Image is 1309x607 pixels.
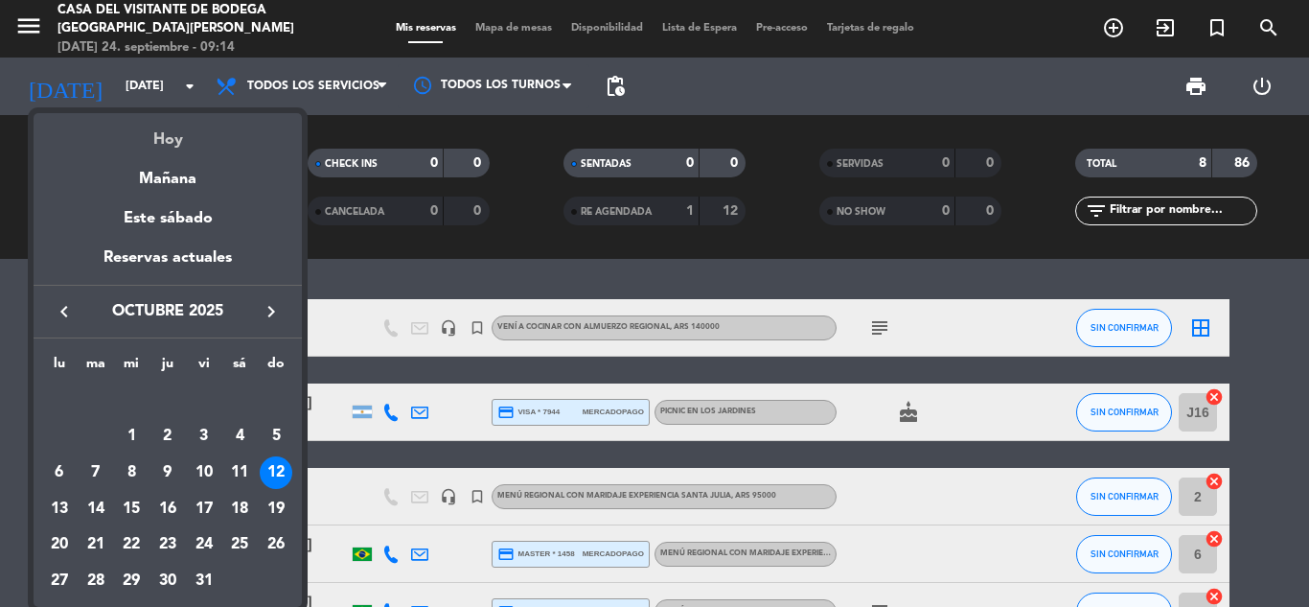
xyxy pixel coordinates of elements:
td: 10 de octubre de 2025 [186,455,222,491]
td: 26 de octubre de 2025 [258,527,294,564]
div: Mañana [34,152,302,192]
td: 18 de octubre de 2025 [222,491,259,527]
td: 15 de octubre de 2025 [113,491,149,527]
div: 31 [188,565,220,597]
td: 16 de octubre de 2025 [149,491,186,527]
th: jueves [149,353,186,383]
div: 1 [115,420,148,453]
th: miércoles [113,353,149,383]
div: 5 [260,420,292,453]
div: 11 [223,456,256,489]
td: 29 de octubre de 2025 [113,563,149,599]
div: 28 [80,565,112,597]
th: sábado [222,353,259,383]
td: 27 de octubre de 2025 [41,563,78,599]
div: 15 [115,493,148,525]
td: 2 de octubre de 2025 [149,419,186,455]
td: 20 de octubre de 2025 [41,527,78,564]
td: 14 de octubre de 2025 [78,491,114,527]
div: 19 [260,493,292,525]
div: 26 [260,529,292,562]
td: 30 de octubre de 2025 [149,563,186,599]
td: 19 de octubre de 2025 [258,491,294,527]
td: 1 de octubre de 2025 [113,419,149,455]
th: lunes [41,353,78,383]
span: octubre 2025 [81,299,254,324]
button: keyboard_arrow_left [47,299,81,324]
div: 9 [151,456,184,489]
div: 25 [223,529,256,562]
div: 18 [223,493,256,525]
div: 30 [151,565,184,597]
td: 3 de octubre de 2025 [186,419,222,455]
div: 24 [188,529,220,562]
div: 2 [151,420,184,453]
td: 6 de octubre de 2025 [41,455,78,491]
div: 8 [115,456,148,489]
th: domingo [258,353,294,383]
button: keyboard_arrow_right [254,299,288,324]
div: 12 [260,456,292,489]
td: 9 de octubre de 2025 [149,455,186,491]
td: OCT. [41,383,294,419]
div: 3 [188,420,220,453]
div: Hoy [34,113,302,152]
div: 20 [43,529,76,562]
div: 10 [188,456,220,489]
td: 5 de octubre de 2025 [258,419,294,455]
div: 4 [223,420,256,453]
td: 17 de octubre de 2025 [186,491,222,527]
td: 12 de octubre de 2025 [258,455,294,491]
td: 24 de octubre de 2025 [186,527,222,564]
th: viernes [186,353,222,383]
div: 27 [43,565,76,597]
div: Este sábado [34,192,302,245]
i: keyboard_arrow_right [260,300,283,323]
div: 6 [43,456,76,489]
div: 17 [188,493,220,525]
td: 25 de octubre de 2025 [222,527,259,564]
i: keyboard_arrow_left [53,300,76,323]
div: 7 [80,456,112,489]
td: 8 de octubre de 2025 [113,455,149,491]
div: 14 [80,493,112,525]
div: 29 [115,565,148,597]
div: 13 [43,493,76,525]
td: 4 de octubre de 2025 [222,419,259,455]
td: 28 de octubre de 2025 [78,563,114,599]
div: 23 [151,529,184,562]
td: 11 de octubre de 2025 [222,455,259,491]
div: 22 [115,529,148,562]
td: 31 de octubre de 2025 [186,563,222,599]
td: 22 de octubre de 2025 [113,527,149,564]
div: 21 [80,529,112,562]
td: 7 de octubre de 2025 [78,455,114,491]
td: 13 de octubre de 2025 [41,491,78,527]
td: 21 de octubre de 2025 [78,527,114,564]
td: 23 de octubre de 2025 [149,527,186,564]
div: Reservas actuales [34,245,302,285]
div: 16 [151,493,184,525]
th: martes [78,353,114,383]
